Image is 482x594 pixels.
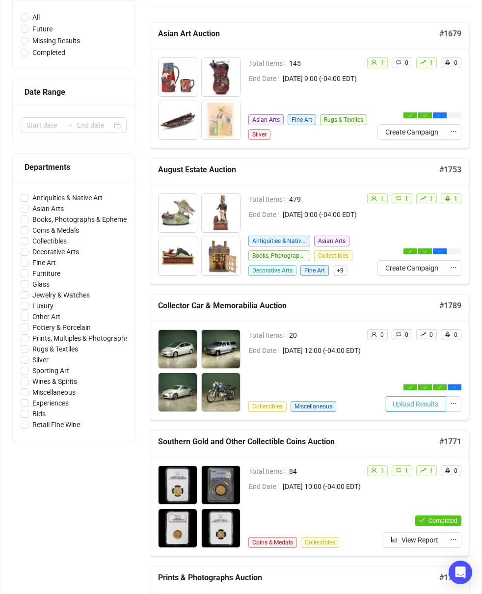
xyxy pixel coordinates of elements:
img: 2002_1.jpg [202,330,240,368]
h5: # 1753 [439,164,461,176]
span: Pottery & Porcelain [28,322,95,333]
span: Coins & Medals [248,537,297,548]
input: Start date [27,120,61,131]
span: Total Items [249,466,289,477]
div: Date Range [25,86,123,98]
span: Completed [428,517,457,524]
span: 0 [454,467,457,474]
span: ellipsis [453,385,456,389]
span: ellipsis [450,536,457,543]
span: user [371,467,377,473]
img: 3002_1.jpg [202,58,240,96]
h5: # 1679 [439,28,461,40]
span: End Date [249,345,283,356]
span: 84 [289,466,367,477]
span: Future [28,24,56,34]
div: Departments [25,161,123,173]
span: Total Items [249,58,289,69]
span: Antiquities & Native Art [248,236,310,246]
span: 20 [289,330,367,341]
span: Jewelry & Watches [28,290,94,300]
span: rise [420,195,426,201]
span: 479 [289,194,367,205]
h5: Southern Gold and Other Collectible Coins Auction [158,436,439,448]
span: to [65,121,73,129]
span: 1 [380,59,384,66]
span: retweet [396,195,402,201]
span: 1 [429,59,433,66]
span: Other Art [28,311,64,322]
span: Books, Photographs & Ephemera [248,250,310,261]
span: Fine Art [28,257,60,268]
img: 1003_1.jpg [159,237,197,275]
span: Collectibles [314,250,352,261]
span: 1 [429,195,433,202]
span: check [408,249,412,253]
div: Open Intercom Messenger [449,561,472,584]
span: check [419,517,425,523]
span: rise [420,59,426,65]
span: Collectibles [301,537,339,548]
span: rocket [445,331,451,337]
span: End Date [249,481,283,492]
a: Collector Car & Memorabilia Auction#1789Total Items20End Date[DATE] 12:00 (-04:00 EDT)Collectible... [150,294,470,420]
img: 5002_1.jpg [202,466,240,504]
img: 1001_1.jpg [159,194,197,232]
h5: # 1771 [439,436,461,448]
span: check [438,385,442,389]
span: Fine Art [300,265,329,276]
span: retweet [396,467,402,473]
span: ellipsis [450,400,457,407]
input: End date [77,120,112,131]
img: 3003_1.jpg [159,101,197,139]
h5: Collector Car & Memorabilia Auction [158,300,439,312]
span: rise [420,331,426,337]
img: 2004_1.jpg [202,373,240,411]
span: ellipsis [438,249,442,253]
span: Collectibles [28,236,71,246]
span: Sporting Art [28,365,73,376]
span: Decorative Arts [28,246,83,257]
img: 5003_1.jpg [159,509,197,547]
span: Upload Results [393,399,438,409]
h5: Asian Art Auction [158,28,439,40]
span: retweet [396,331,402,337]
span: Silver [248,129,270,140]
span: Asian Arts [314,236,349,246]
a: Asian Art Auction#1679Total Items145End Date[DATE] 9:00 (-04:00 EDT)Asian ArtsFine ArtRugs & Text... [150,22,470,148]
span: End Date [249,73,283,84]
h5: August Estate Auction [158,164,439,176]
h5: Prints & Photographs Auction [158,572,439,584]
img: 3001_1.jpg [159,58,197,96]
span: user [371,59,377,65]
h5: # 1769 [439,572,461,584]
span: Total Items [249,194,289,205]
span: user [371,195,377,201]
img: 1004_1.jpg [202,237,240,275]
span: Furniture [28,268,64,279]
span: rocket [445,467,451,473]
span: 0 [429,331,433,338]
button: View Report [383,532,446,548]
span: 0 [405,331,408,338]
h5: # 1789 [439,300,461,312]
span: check [423,113,427,117]
a: Southern Gold and Other Collectible Coins Auction#1771Total Items84End Date[DATE] 10:00 (-04:00 E... [150,430,470,556]
span: Decorative Arts [248,265,296,276]
img: 2001_1.jpg [159,330,197,368]
span: check [408,385,412,389]
span: Antiquities & Native Art [28,192,107,203]
span: ellipsis [450,128,457,135]
span: user [371,331,377,337]
span: Fine Art [288,114,316,125]
span: 0 [405,59,408,66]
span: bar-chart [391,536,398,543]
span: retweet [396,59,402,65]
span: Coins & Medals [28,225,83,236]
span: [DATE] 0:00 (-04:00 EDT) [283,209,367,220]
span: Missing Results [28,35,84,46]
span: [DATE] 10:00 (-04:00 EDT) [283,481,367,492]
span: ellipsis [450,264,457,271]
span: Miscellaneous [28,387,80,398]
span: 0 [380,331,384,338]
